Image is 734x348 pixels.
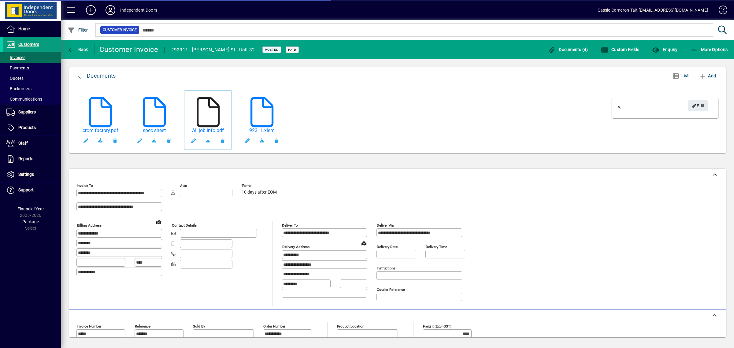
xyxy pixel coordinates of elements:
[377,287,405,292] mat-label: Courier Reference
[68,47,88,52] span: Back
[377,223,394,228] mat-label: Deliver via
[171,45,255,55] div: #92311 - [PERSON_NAME] St - Unit 32
[601,47,639,52] span: Custom Fields
[161,133,176,148] button: Remove
[3,151,61,167] a: Reports
[18,42,39,47] span: Customers
[254,133,269,148] a: Download
[18,125,36,130] span: Products
[651,44,679,55] button: Enquiry
[377,266,395,270] mat-label: Instructions
[87,71,116,81] div: Documents
[3,136,61,151] a: Staff
[598,5,708,15] div: Cassie Cameron-Tait [EMAIL_ADDRESS][DOMAIN_NAME]
[61,44,95,55] app-page-header-button: Back
[193,324,205,328] mat-label: Sold by
[6,55,25,60] span: Invoices
[3,63,61,73] a: Payments
[101,5,120,16] button: Profile
[667,70,694,81] button: List
[81,5,101,16] button: Add
[103,27,137,33] span: Customer Invoice
[6,86,32,91] span: Backorders
[681,73,689,78] span: List
[66,24,90,35] button: Filter
[337,324,364,328] mat-label: Product location
[93,133,108,148] a: Download
[22,219,39,224] span: Package
[215,133,230,148] button: Remove
[282,223,298,228] mat-label: Deliver To
[689,44,729,55] button: More Options
[6,97,42,102] span: Communications
[18,141,28,146] span: Staff
[691,101,705,111] span: Edit
[691,47,728,52] span: More Options
[186,128,230,133] a: All job info.pdf
[18,109,36,114] span: Suppliers
[18,156,33,161] span: Reports
[697,70,718,81] button: Add
[269,133,284,148] button: Remove
[72,68,87,83] button: Close
[242,190,277,195] span: 10 days after EOM
[78,133,93,148] button: Edit
[265,48,279,52] span: Posted
[77,324,101,328] mat-label: Invoice number
[3,73,61,83] a: Quotes
[240,133,254,148] button: Edit
[612,98,627,113] button: Close
[66,44,90,55] button: Back
[652,47,677,52] span: Enquiry
[3,105,61,120] a: Suppliers
[77,183,93,188] mat-label: Invoice To
[99,45,158,54] div: Customer Invoice
[548,47,588,52] span: Documents (4)
[6,65,29,70] span: Payments
[3,52,61,63] a: Invoices
[263,324,285,328] mat-label: Order number
[688,100,708,111] button: Edit
[3,83,61,94] a: Backorders
[201,133,215,148] a: Download
[377,245,398,249] mat-label: Delivery date
[180,183,187,188] mat-label: Attn
[154,217,164,227] a: View on map
[699,71,716,81] span: Add
[240,128,284,133] a: 92311.xlsm
[3,167,61,182] a: Settings
[18,187,34,192] span: Support
[3,21,61,37] a: Home
[132,133,147,148] button: Edit
[3,183,61,198] a: Support
[132,128,176,133] a: spec sheet
[547,44,590,55] button: Documents (4)
[68,28,88,32] span: Filter
[6,76,24,81] span: Quotes
[186,133,201,148] button: Edit
[359,238,369,248] a: View on map
[18,26,30,31] span: Home
[426,245,447,249] mat-label: Delivery time
[108,133,122,148] button: Remove
[18,172,34,177] span: Settings
[599,44,641,55] button: Custom Fields
[78,128,122,133] a: crom factory.pdf
[288,48,296,52] span: Paid
[714,1,726,21] a: Knowledge Base
[135,324,150,328] mat-label: Reference
[120,5,157,15] div: Independent Doors
[147,133,161,148] a: Download
[3,94,61,104] a: Communications
[3,120,61,135] a: Products
[17,206,44,211] span: Financial Year
[242,184,278,188] span: Terms
[423,324,451,328] mat-label: Freight (excl GST)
